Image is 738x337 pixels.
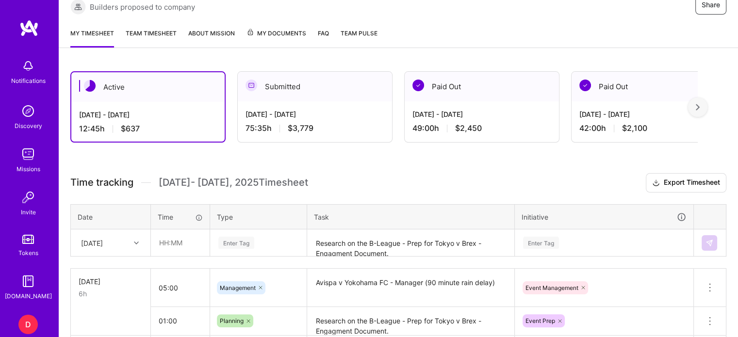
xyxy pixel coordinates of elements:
span: Event Management [525,284,578,291]
div: Enter Tag [523,235,559,250]
a: About Mission [188,28,235,48]
img: discovery [18,101,38,121]
a: My Documents [246,28,306,48]
div: [DATE] [79,276,143,287]
span: Planning [220,317,244,324]
input: HH:MM [151,230,209,256]
a: FAQ [318,28,329,48]
span: Builders proposed to company [90,2,195,12]
button: Export Timesheet [646,173,726,193]
div: [DATE] - [DATE] [412,109,551,119]
div: 49:00 h [412,123,551,133]
img: teamwork [18,144,38,164]
img: Paid Out [412,80,424,91]
span: [DATE] - [DATE] , 2025 Timesheet [159,177,308,189]
th: Date [71,204,151,229]
div: [DATE] - [DATE] [579,109,718,119]
th: Task [307,204,515,229]
div: Paid Out [572,72,726,101]
i: icon Download [652,178,660,188]
div: 75:35 h [246,123,384,133]
div: Initiative [522,211,687,223]
input: HH:MM [151,275,210,301]
img: tokens [22,235,34,244]
div: Invite [21,207,36,217]
img: bell [18,56,38,76]
div: Submitted [238,72,392,101]
img: logo [19,19,39,37]
span: Time tracking [70,177,133,189]
div: Time [158,212,203,222]
a: Team timesheet [126,28,177,48]
div: [DATE] - [DATE] [246,109,384,119]
div: Notifications [11,76,46,86]
textarea: Avispa v Yokohama FC - Manager (90 minute rain delay) [308,270,513,306]
span: $2,450 [455,123,482,133]
div: Missions [16,164,40,174]
div: Discovery [15,121,42,131]
div: Tokens [18,248,38,258]
input: HH:MM [151,308,210,334]
img: right [696,104,700,111]
span: Team Pulse [341,30,377,37]
span: $3,779 [288,123,313,133]
div: Paid Out [405,72,559,101]
div: [DOMAIN_NAME] [5,291,52,301]
img: Paid Out [579,80,591,91]
a: Team Pulse [341,28,377,48]
div: Active [71,72,225,102]
div: [DATE] [81,238,103,248]
span: $637 [121,124,140,134]
div: Enter Tag [218,235,254,250]
th: Type [210,204,307,229]
textarea: Research on the B-League - Prep for Tokyo v Brex - Engagment Document. [308,308,513,335]
span: Event Prep [525,317,555,324]
span: Management [220,284,256,291]
span: $2,100 [622,123,647,133]
img: Invite [18,188,38,207]
span: My Documents [246,28,306,39]
a: My timesheet [70,28,114,48]
div: 42:00 h [579,123,718,133]
img: Active [84,80,96,92]
img: Submitted [246,80,257,91]
img: Submit [705,239,713,247]
div: 12:45 h [79,124,217,134]
a: D [16,315,40,334]
div: [DATE] - [DATE] [79,110,217,120]
div: D [18,315,38,334]
i: icon Chevron [134,241,139,245]
div: 6h [79,289,143,299]
img: guide book [18,272,38,291]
